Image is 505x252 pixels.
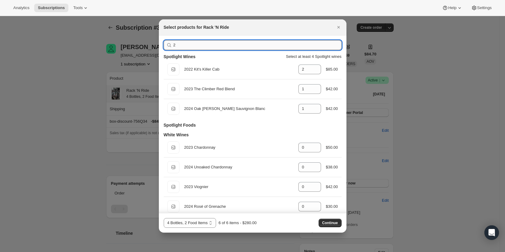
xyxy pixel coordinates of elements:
[184,86,293,92] div: 2023 The Climber Red Blend
[319,219,342,227] button: Continue
[334,23,343,31] button: Close
[286,54,342,60] p: Select at least 4 Spotlight wines
[326,106,338,112] div: $42.00
[38,5,65,10] span: Subscriptions
[184,164,293,170] div: 2024 Unoaked Chardonnay
[73,5,83,10] span: Tools
[70,4,92,12] button: Tools
[322,220,338,225] span: Continue
[218,220,257,226] div: 6 of 6 items - $280.00
[448,5,456,10] span: Help
[184,106,293,112] div: 2024 Oak [PERSON_NAME] Sauvignon Blanc
[326,66,338,72] div: $85.00
[13,5,29,10] span: Analytics
[477,5,492,10] span: Settings
[438,4,466,12] button: Help
[326,86,338,92] div: $42.00
[164,122,196,128] h3: Spotlight Foods
[164,54,196,60] h3: Spotlight Wines
[184,184,293,190] div: 2023 Viognier
[326,204,338,210] div: $30.00
[173,40,342,50] input: Search products
[184,144,293,151] div: 2023 Chardonnay
[326,144,338,151] div: $50.00
[326,164,338,170] div: $38.00
[10,4,33,12] button: Analytics
[484,225,499,240] div: Open Intercom Messenger
[184,204,293,210] div: 2024 Rosé of Grenache
[34,4,68,12] button: Subscriptions
[184,66,293,72] div: 2022 Kit's Killer Cab
[164,24,229,30] h2: Select products for Rack 'N Ride
[467,4,495,12] button: Settings
[326,184,338,190] div: $42.00
[164,132,189,138] h3: White Wines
